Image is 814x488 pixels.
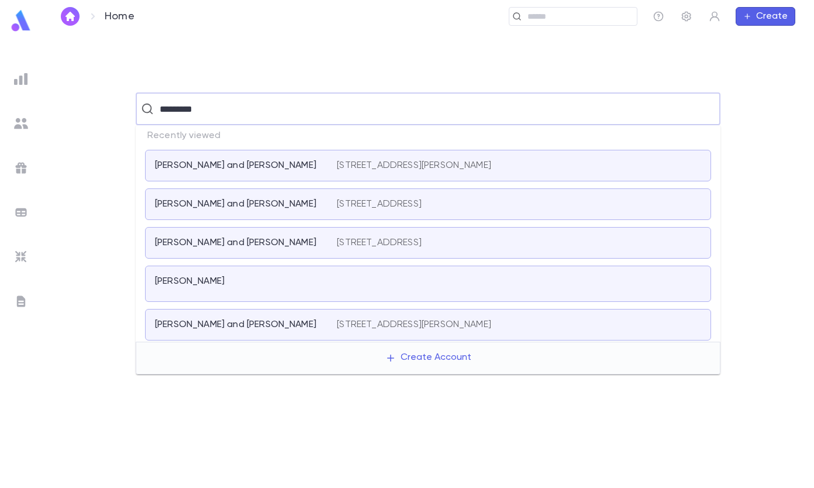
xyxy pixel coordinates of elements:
img: letters_grey.7941b92b52307dd3b8a917253454ce1c.svg [14,294,28,308]
img: campaigns_grey.99e729a5f7ee94e3726e6486bddda8f1.svg [14,161,28,175]
p: [PERSON_NAME] and [PERSON_NAME] [155,160,316,171]
p: [STREET_ADDRESS][PERSON_NAME] [337,160,491,171]
p: Recently viewed [136,125,720,146]
p: [PERSON_NAME] and [PERSON_NAME] [155,319,316,331]
button: Create Account [376,347,481,369]
img: home_white.a664292cf8c1dea59945f0da9f25487c.svg [63,12,77,21]
button: Create [736,7,795,26]
img: students_grey.60c7aba0da46da39d6d829b817ac14fc.svg [14,116,28,130]
p: [STREET_ADDRESS][PERSON_NAME] [337,319,491,331]
p: [PERSON_NAME] and [PERSON_NAME] [155,198,316,210]
img: reports_grey.c525e4749d1bce6a11f5fe2a8de1b229.svg [14,72,28,86]
img: imports_grey.530a8a0e642e233f2baf0ef88e8c9fcb.svg [14,250,28,264]
p: [STREET_ADDRESS] [337,198,422,210]
img: batches_grey.339ca447c9d9533ef1741baa751efc33.svg [14,205,28,219]
p: [PERSON_NAME] [155,276,225,287]
p: [STREET_ADDRESS] [337,237,422,249]
img: logo [9,9,33,32]
p: [PERSON_NAME] and [PERSON_NAME] [155,237,316,249]
p: Home [105,10,134,23]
